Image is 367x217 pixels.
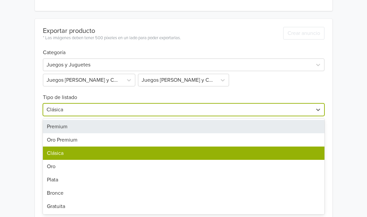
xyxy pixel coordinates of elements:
[43,42,324,56] h6: Categoría
[43,133,324,147] div: Oro Premium
[43,200,324,213] div: Gratuita
[43,35,181,42] div: * Las imágenes deben tener 500 píxeles en un lado para poder exportarlas.
[43,186,324,200] div: Bronce
[283,27,324,40] button: Crear anuncio
[43,160,324,173] div: Oro
[43,86,324,101] h6: Tipo de listado
[43,173,324,186] div: Plata
[43,147,324,160] div: Clásica
[43,120,324,133] div: Premium
[43,27,181,35] div: Exportar producto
